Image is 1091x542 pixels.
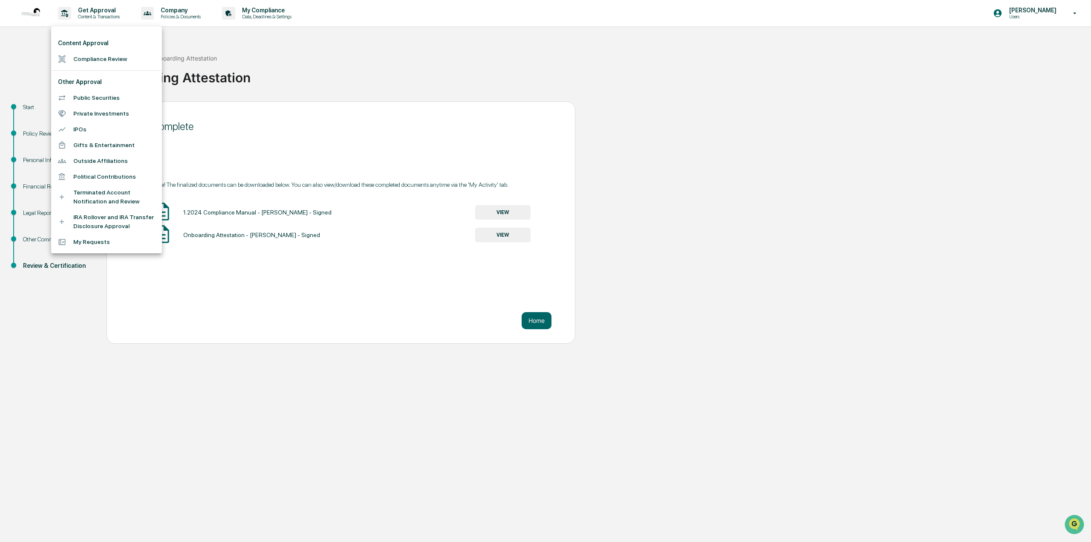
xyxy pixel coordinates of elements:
[9,125,15,131] div: 🔎
[60,144,103,151] a: Powered byPylon
[51,209,162,234] li: IRA Rollover and IRA Transfer Disclosure Approval
[51,106,162,122] li: Private Investments
[9,18,155,32] p: How can we help?
[1064,514,1087,537] iframe: Open customer support
[51,74,162,90] li: Other Approval
[51,90,162,106] li: Public Securities
[17,124,54,132] span: Data Lookup
[9,65,24,81] img: 1746055101610-c473b297-6a78-478c-a979-82029cc54cd1
[58,104,109,119] a: 🗄️Attestations
[51,137,162,153] li: Gifts & Entertainment
[51,153,162,169] li: Outside Affiliations
[51,122,162,137] li: IPOs
[62,108,69,115] div: 🗄️
[51,51,162,67] li: Compliance Review
[51,234,162,250] li: My Requests
[51,185,162,209] li: Terminated Account Notification and Review
[17,107,55,116] span: Preclearance
[145,68,155,78] button: Start new chat
[29,65,140,74] div: Start new chat
[5,120,57,136] a: 🔎Data Lookup
[85,145,103,151] span: Pylon
[70,107,106,116] span: Attestations
[29,74,108,81] div: We're available if you need us!
[5,104,58,119] a: 🖐️Preclearance
[51,169,162,185] li: Political Contributions
[51,35,162,51] li: Content Approval
[9,108,15,115] div: 🖐️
